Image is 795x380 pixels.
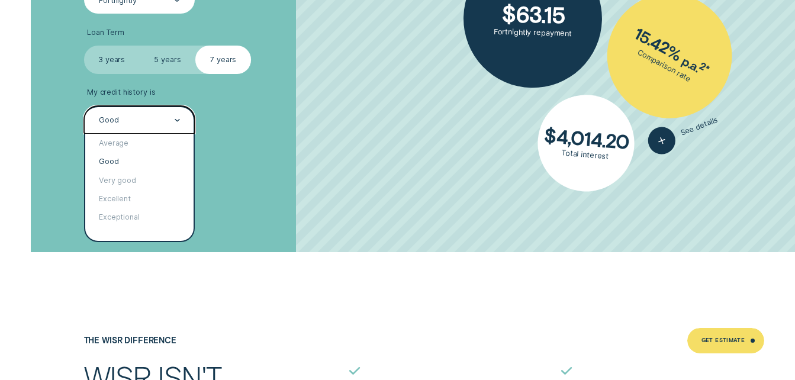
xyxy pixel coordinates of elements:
[140,46,195,73] label: 5 years
[87,88,156,97] span: My credit history is
[195,46,251,73] label: 7 years
[85,208,194,227] div: Exceptional
[85,189,194,208] div: Excellent
[84,336,287,345] h4: The Wisr Difference
[84,46,140,73] label: 3 years
[680,115,719,137] span: See details
[687,328,764,353] a: Get Estimate
[645,107,723,159] button: See details
[85,134,194,152] div: Average
[85,171,194,189] div: Very good
[85,152,194,170] div: Good
[99,116,119,125] div: Good
[87,28,124,37] span: Loan Term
